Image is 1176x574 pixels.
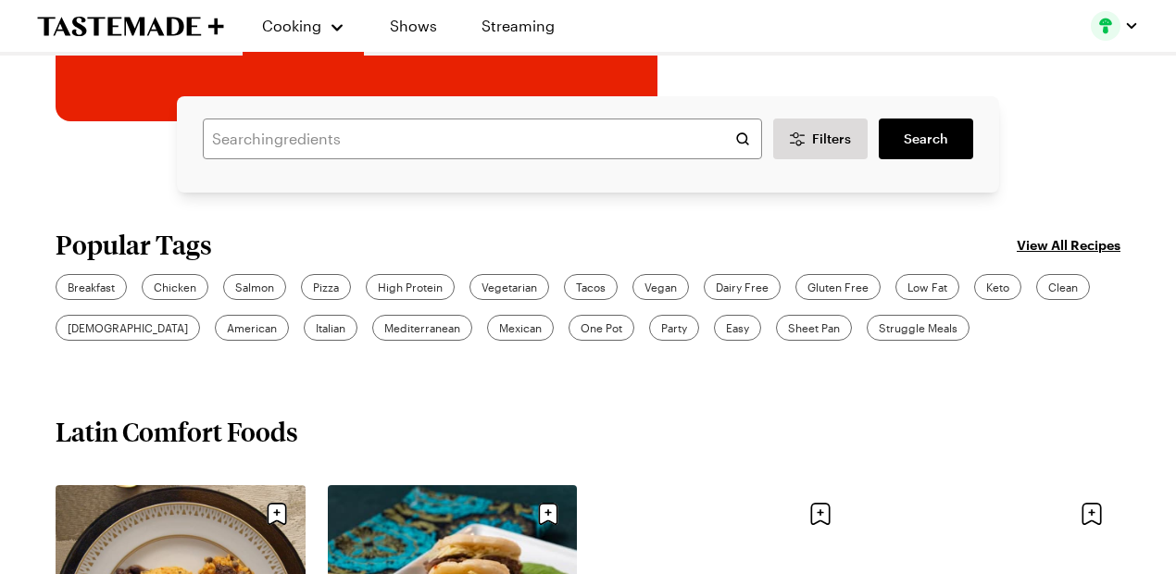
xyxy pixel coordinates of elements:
[261,7,345,44] button: Cooking
[803,496,838,531] button: Save recipe
[576,279,606,295] span: Tacos
[867,315,970,341] a: Struggle Meals
[714,315,761,341] a: Easy
[807,279,869,295] span: Gluten Free
[1017,234,1120,255] a: View All Recipes
[1048,279,1078,295] span: Clean
[487,315,554,341] a: Mexican
[372,315,472,341] a: Mediterranean
[1036,274,1090,300] a: Clean
[986,279,1009,295] span: Keto
[142,274,208,300] a: Chicken
[235,279,274,295] span: Salmon
[378,279,443,295] span: High Protein
[262,17,321,34] span: Cooking
[68,279,115,295] span: Breakfast
[301,274,351,300] a: Pizza
[482,279,537,295] span: Vegetarian
[879,119,973,159] a: filters
[904,130,948,148] span: Search
[215,315,289,341] a: American
[499,319,542,336] span: Mexican
[366,274,455,300] a: High Protein
[773,119,868,159] button: Desktop filters
[1091,11,1139,41] button: Profile picture
[776,315,852,341] a: Sheet Pan
[68,319,188,336] span: [DEMOGRAPHIC_DATA]
[795,274,881,300] a: Gluten Free
[37,16,224,37] a: To Tastemade Home Page
[907,279,947,295] span: Low Fat
[259,496,294,531] button: Save recipe
[316,319,345,336] span: Italian
[661,319,687,336] span: Party
[895,274,959,300] a: Low Fat
[1091,11,1120,41] img: Profile picture
[531,496,566,531] button: Save recipe
[564,274,618,300] a: Tacos
[56,315,200,341] a: [DEMOGRAPHIC_DATA]
[154,279,196,295] span: Chicken
[469,274,549,300] a: Vegetarian
[644,279,677,295] span: Vegan
[384,319,460,336] span: Mediterranean
[223,274,286,300] a: Salmon
[716,279,769,295] span: Dairy Free
[974,274,1021,300] a: Keto
[581,319,622,336] span: One Pot
[726,319,749,336] span: Easy
[56,415,298,448] h2: Latin Comfort Foods
[812,130,851,148] span: Filters
[313,279,339,295] span: Pizza
[879,319,957,336] span: Struggle Meals
[704,274,781,300] a: Dairy Free
[649,315,699,341] a: Party
[569,315,634,341] a: One Pot
[632,274,689,300] a: Vegan
[227,319,277,336] span: American
[304,315,357,341] a: Italian
[56,274,127,300] a: Breakfast
[788,319,840,336] span: Sheet Pan
[56,230,212,259] h2: Popular Tags
[1074,496,1109,531] button: Save recipe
